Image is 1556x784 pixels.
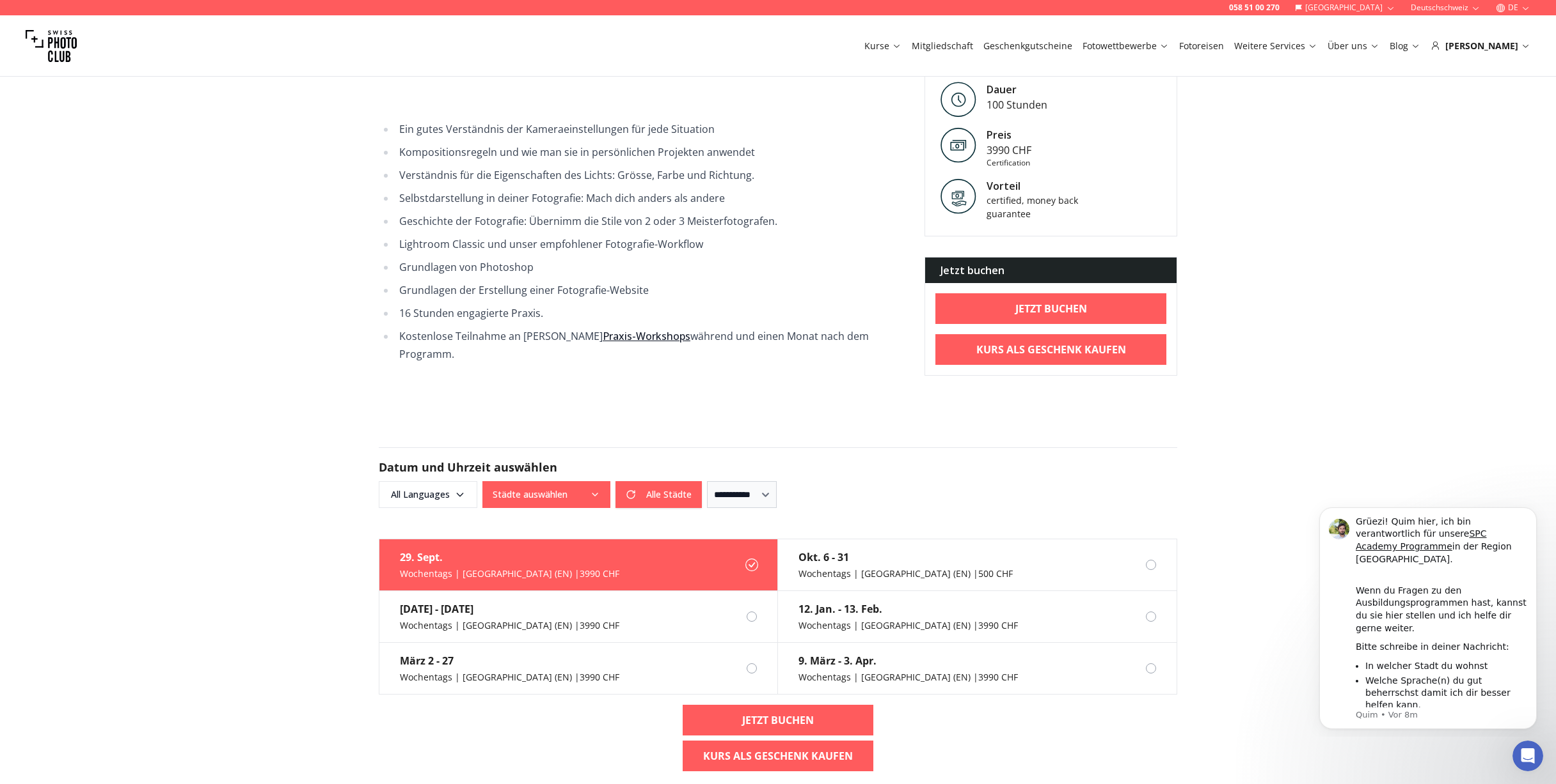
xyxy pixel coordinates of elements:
[1328,40,1379,52] a: Über uns
[400,671,619,684] div: Wochentags | [GEOGRAPHIC_DATA] (EN) | 3990 CHF
[978,37,1077,55] button: Geschenkgutscheine
[400,653,619,668] div: März 2 - 27
[400,619,619,632] div: Wochentags | [GEOGRAPHIC_DATA] (EN) | 3990 CHF
[941,127,976,163] img: Preis
[395,120,904,138] li: Ein gutes Verständnis der Kameraeinstellungen für jede Situation
[1229,37,1322,55] button: Weitere Services
[395,327,904,363] li: Kostenlose Teilnahme an [PERSON_NAME] während und einen Monat nach dem Programm.
[987,97,1047,112] div: 100 Stunden
[395,212,904,230] li: Geschichte der Fotografie: Übernimm die Stile von 2 oder 3 Meisterfotografen.
[1390,40,1420,52] a: Blog
[987,82,1047,97] div: Dauer
[1234,40,1317,52] a: Weitere Services
[798,601,1018,617] div: 12. Jan. - 13. Feb.
[935,334,1166,365] a: Kurs als Geschenk kaufen
[683,741,873,771] a: Kurs als Geschenk kaufen
[482,481,610,508] button: Städte auswählen
[1229,3,1280,13] a: 058 51 00 270
[395,281,904,299] li: Grundlagen der Erstellung einer Fotografie-Website
[983,40,1072,52] a: Geschenkgutscheine
[859,37,907,55] button: Kurse
[976,342,1126,357] b: Kurs als Geschenk kaufen
[395,143,904,161] li: Kompositionsregeln und wie man sie in persönlichen Projekten anwendet
[603,329,690,343] a: Praxis-Workshops
[1431,40,1530,52] div: [PERSON_NAME]
[987,142,1031,158] div: 3990 CHF
[1015,301,1087,316] b: Jetzt buchen
[395,235,904,253] li: Lightroom Classic und unser empfohlener Fotografie-Workflow
[941,82,976,117] img: Level
[26,20,77,72] img: Swiss photo club
[925,257,1177,283] div: Jetzt buchen
[1385,37,1425,55] button: Blog
[703,748,853,764] b: Kurs als Geschenk kaufen
[395,166,904,184] li: Verständnis für die Eigenschaften des Lichts: Grösse, Farbe und Richtung.
[683,705,873,735] a: Jetzt buchen
[1077,37,1174,55] button: Fotowettbewerbe
[395,258,904,276] li: Grundlagen von Photoshop
[987,127,1031,142] div: Preis
[798,567,1013,580] div: Wochentags | [GEOGRAPHIC_DATA] (EN) | 500 CHF
[395,304,904,322] li: 16 Stunden engagierte Praxis.
[742,712,814,728] b: Jetzt buchen
[798,619,1018,632] div: Wochentags | [GEOGRAPHIC_DATA] (EN) | 3990 CHF
[1179,40,1224,52] a: Fotoreisen
[798,671,1018,684] div: Wochentags | [GEOGRAPHIC_DATA] (EN) | 3990 CHF
[798,550,1013,565] div: Okt. 6 - 31
[912,40,973,52] a: Mitgliedschaft
[1174,37,1229,55] button: Fotoreisen
[941,178,976,214] img: Vorteil
[907,37,978,55] button: Mitgliedschaft
[1322,37,1385,55] button: Über uns
[1083,40,1169,52] a: Fotowettbewerbe
[400,550,619,565] div: 29. Sept.
[379,481,477,508] button: All Languages
[1512,741,1543,771] iframe: Intercom live chat
[987,158,1031,168] div: Certification
[798,653,1018,668] div: 9. März - 3. Apr.
[400,601,619,617] div: [DATE] - [DATE]
[1300,498,1556,737] iframe: Intercom notifications Nachricht
[987,178,1095,194] div: Vorteil
[400,567,619,580] div: Wochentags | [GEOGRAPHIC_DATA] (EN) | 3990 CHF
[395,189,904,207] li: Selbstdarstellung in deiner Fotografie: Mach dich anders als andere
[864,40,901,52] a: Kurse
[987,194,1095,220] div: certified, money back guarantee
[381,483,475,506] span: All Languages
[615,481,702,508] button: Alle Städte
[935,293,1166,324] a: Jetzt buchen
[379,458,1177,476] h2: Datum und Uhrzeit auswählen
